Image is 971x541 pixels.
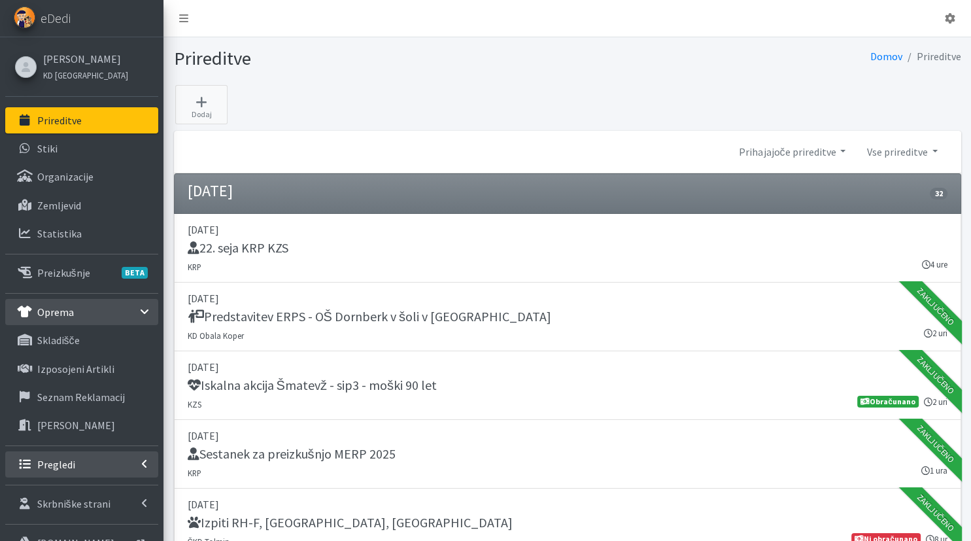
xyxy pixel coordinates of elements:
[188,399,201,410] small: KZS
[188,468,201,478] small: KRP
[5,299,158,325] a: Oprema
[174,47,563,70] h1: Prireditve
[870,50,902,63] a: Domov
[902,47,961,66] li: Prireditve
[188,240,288,256] h5: 22. seja KRP KZS
[188,290,947,306] p: [DATE]
[37,114,82,127] p: Prireditve
[174,214,961,283] a: [DATE] 22. seja KRP KZS KRP 4 ure
[5,192,158,218] a: Zemljevid
[856,139,947,165] a: Vse prireditve
[37,334,80,347] p: skladišče
[188,428,947,444] p: [DATE]
[188,359,947,375] p: [DATE]
[37,391,125,404] p: Seznam reklamacij
[5,451,158,478] a: Pregledi
[930,188,947,200] span: 32
[175,85,228,124] a: Dodaj
[5,135,158,162] a: Stiki
[5,491,158,517] a: Skrbniške strani
[41,9,71,28] span: eDedi
[174,283,961,351] a: [DATE] Predstavitev ERPS - OŠ Dornberk v šoli v [GEOGRAPHIC_DATA] KD Obala Koper 2 uri Zaključeno
[5,327,158,353] a: skladišče
[174,420,961,489] a: [DATE] Sestanek za preizkušnjo MERP 2025 KRP 1 ura Zaključeno
[37,458,75,471] p: Pregledi
[188,309,551,324] h5: Predstavitev ERPS - OŠ Dornberk v šoli v [GEOGRAPHIC_DATA]
[43,67,128,82] a: KD [GEOGRAPHIC_DATA]
[188,515,513,531] h5: Izpiti RH-F, [GEOGRAPHIC_DATA], [GEOGRAPHIC_DATA]
[37,497,111,510] p: Skrbniške strani
[5,384,158,410] a: Seznam reklamacij
[37,227,82,240] p: Statistika
[188,222,947,237] p: [DATE]
[5,107,158,133] a: Prireditve
[37,199,81,212] p: Zemljevid
[188,182,233,201] h4: [DATE]
[37,305,74,319] p: Oprema
[37,142,58,155] p: Stiki
[14,7,35,28] img: eDedi
[174,351,961,420] a: [DATE] Iskalna akcija Šmatevž - sip3 - moški 90 let KZS 2 uri Obračunano Zaključeno
[43,51,128,67] a: [PERSON_NAME]
[37,362,114,375] p: Izposojeni artikli
[857,396,918,408] span: Obračunano
[188,446,396,462] h5: Sestanek za preizkušnjo MERP 2025
[122,267,148,279] span: BETA
[5,220,158,247] a: Statistika
[922,258,947,271] small: 4 ure
[188,497,947,512] p: [DATE]
[188,377,437,393] h5: Iskalna akcija Šmatevž - sip3 - moški 90 let
[728,139,856,165] a: Prihajajoče prireditve
[188,262,201,272] small: KRP
[5,412,158,438] a: [PERSON_NAME]
[43,70,128,80] small: KD [GEOGRAPHIC_DATA]
[37,170,94,183] p: Organizacije
[188,330,244,341] small: KD Obala Koper
[37,419,115,432] p: [PERSON_NAME]
[5,356,158,382] a: Izposojeni artikli
[5,164,158,190] a: Organizacije
[5,260,158,286] a: PreizkušnjeBETA
[37,266,90,279] p: Preizkušnje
